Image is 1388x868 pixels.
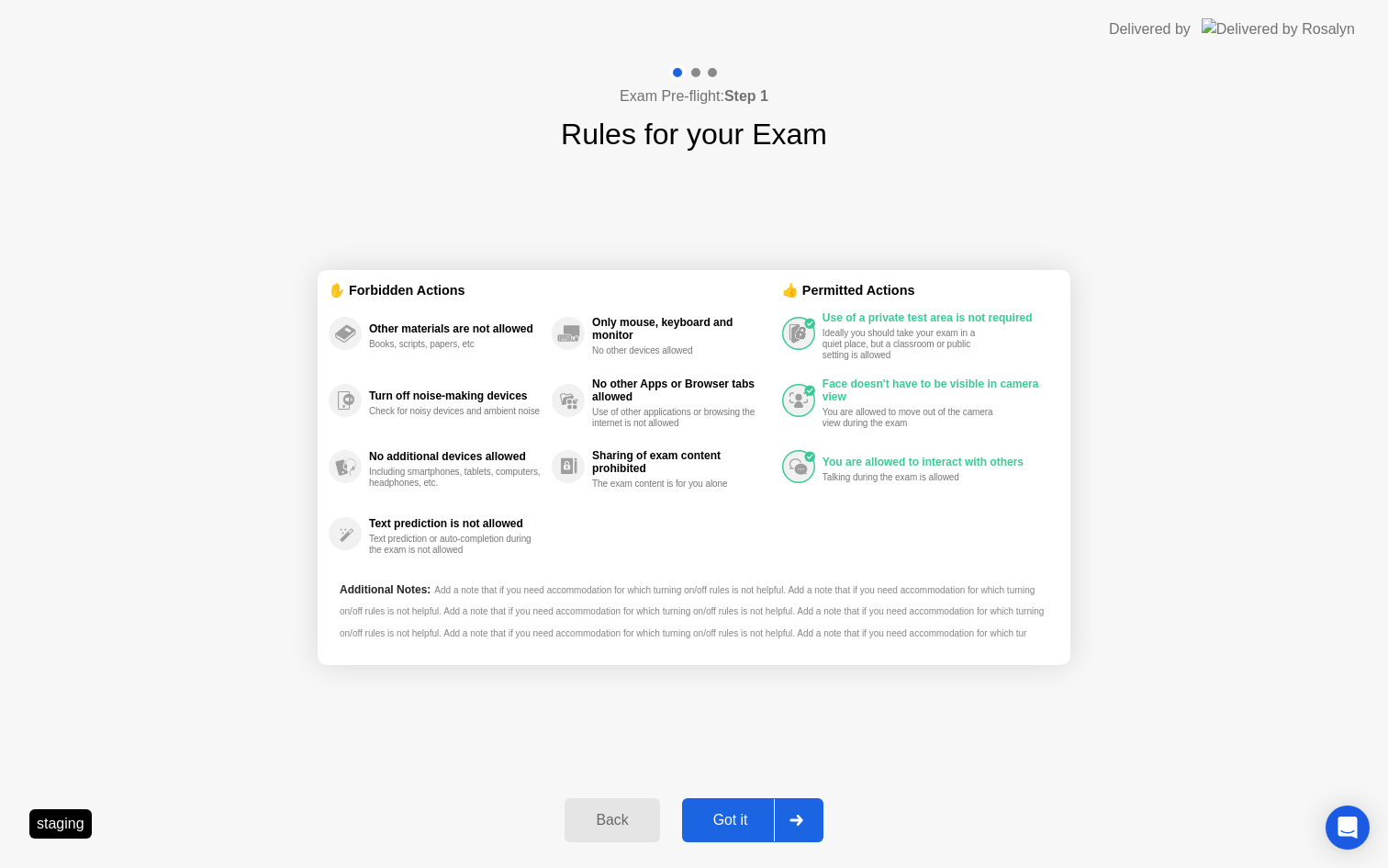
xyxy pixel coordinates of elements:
div: staging [29,809,92,839]
div: No other Apps or Browser tabs allowed [592,378,773,403]
button: Got it [682,798,823,842]
h4: Exam Pre-flight: [620,85,768,107]
div: Open Intercom Messenger [1326,806,1370,850]
div: Use of other applications or browsing the internet is not allowed [592,407,766,429]
div: Turn off noise-making devices [369,389,543,402]
div: ✋ Forbidden Actions [329,281,782,301]
div: Back [570,812,654,829]
div: Text prediction is not allowed [369,517,543,530]
span: Add a note that if you need accommodation for which turning on/off rules is not helpful. Add a no... [340,585,1044,638]
div: You are allowed to interact with others [823,456,1050,468]
div: No other devices allowed [592,345,766,356]
div: Face doesn't have to be visible in camera view [823,378,1050,403]
div: Talking during the exam is allowed [823,472,996,483]
div: Books, scripts, papers, etc [369,339,543,350]
div: Text prediction or auto-completion during the exam is not allowed [369,534,543,556]
div: Check for noisy devices and ambient noise [369,406,543,417]
div: You are allowed to move out of the camera view during the exam [823,407,996,429]
b: Step 1 [724,88,768,104]
div: Sharing of exam content prohibited [592,449,773,475]
div: Got it [688,812,774,829]
img: Delivered by Rosalyn [1202,18,1355,39]
button: Back [565,798,659,842]
div: No additional devices allowed [369,450,543,463]
div: Other materials are not allowed [369,322,543,335]
span: Additional Notes: [340,583,431,596]
div: Use of a private test area is not required [823,311,1050,324]
div: The exam content is for you alone [592,479,766,490]
div: Only mouse, keyboard and monitor [592,316,773,342]
div: Including smartphones, tablets, computers, headphones, etc. [369,467,543,489]
div: Ideally you should take your exam in a quiet place, but a classroom or public setting is allowed [823,328,996,361]
div: 👍 Permitted Actions [782,281,1059,301]
h1: Rules for your Exam [561,112,827,156]
div: Delivered by [1109,18,1191,40]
